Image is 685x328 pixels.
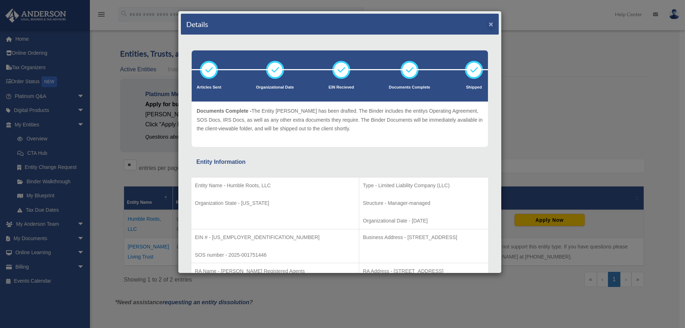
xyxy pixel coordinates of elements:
span: Documents Complete - [197,108,251,114]
p: EIN # - [US_EMPLOYER_IDENTIFICATION_NUMBER] [195,233,355,242]
p: Type - Limited Liability Company (LLC) [363,181,485,190]
p: Business Address - [STREET_ADDRESS] [363,233,485,242]
p: Shipped [465,84,483,91]
h4: Details [186,19,208,29]
p: Organizational Date [256,84,294,91]
p: EIN Recieved [329,84,354,91]
button: × [489,20,493,28]
p: SOS number - 2025-001751446 [195,251,355,260]
div: Entity Information [196,157,483,167]
p: Organizational Date - [DATE] [363,216,485,225]
p: Articles Sent [197,84,221,91]
p: RA Address - [STREET_ADDRESS] [363,267,485,276]
p: The Entity [PERSON_NAME] has been drafted. The Binder includes the entitys Operating Agreement, S... [197,107,483,133]
p: Structure - Manager-managed [363,199,485,208]
p: Entity Name - Humble Roots, LLC [195,181,355,190]
p: RA Name - [PERSON_NAME] Registered Agents [195,267,355,276]
p: Documents Complete [389,84,430,91]
p: Organization State - [US_STATE] [195,199,355,208]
